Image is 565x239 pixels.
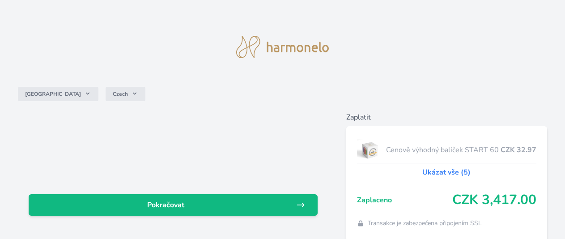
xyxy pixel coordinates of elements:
span: CZK 3,417.00 [452,192,536,208]
span: [GEOGRAPHIC_DATA] [25,90,81,98]
img: start.jpg [357,139,382,161]
h6: Zaplatit [346,112,547,123]
span: Transakce je zabezpečena připojením SSL [368,219,482,228]
span: Czech [113,90,128,98]
button: [GEOGRAPHIC_DATA] [18,87,98,101]
span: Zaplaceno [357,195,452,205]
img: logo.svg [236,36,329,58]
span: Pokračovat [36,200,296,210]
span: CZK 32.97 [501,145,536,155]
button: Czech [106,87,145,101]
span: Cenově výhodný balíček START 60 [386,145,501,155]
a: Ukázat vše (5) [422,167,471,178]
a: Pokračovat [29,194,318,216]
